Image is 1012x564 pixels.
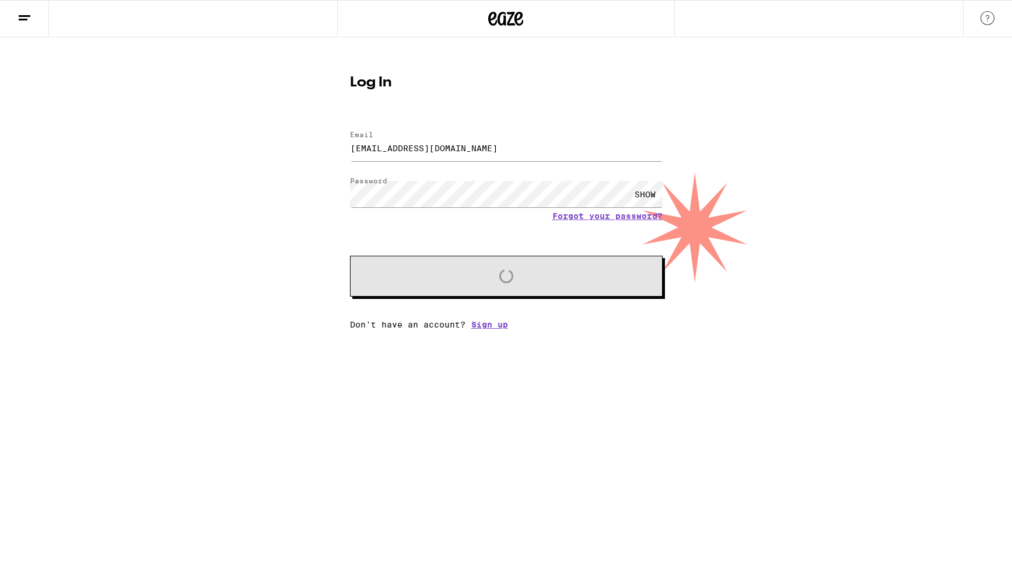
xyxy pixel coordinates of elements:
h1: Log In [350,76,663,90]
input: Email [350,135,663,161]
a: Forgot your password? [552,211,663,221]
label: Password [350,177,387,184]
div: Don't have an account? [350,320,663,329]
label: Email [350,131,373,138]
a: Sign up [471,320,508,329]
div: SHOW [628,181,663,207]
